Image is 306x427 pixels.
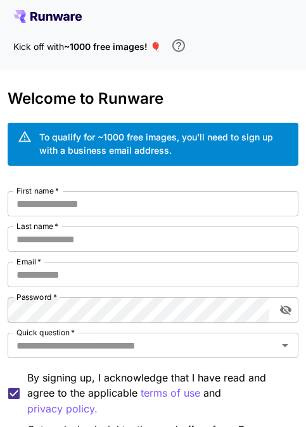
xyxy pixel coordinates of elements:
span: ~1000 free images! 🎈 [64,41,161,52]
label: Password [16,292,57,302]
button: By signing up, I acknowledge that I have read and agree to the applicable and privacy policy. [141,385,200,401]
label: Email [16,256,41,267]
button: toggle password visibility [274,299,297,321]
button: By signing up, I acknowledge that I have read and agree to the applicable terms of use and [27,401,98,417]
label: Last name [16,221,58,232]
button: Open [276,337,294,354]
label: Quick question [16,327,75,338]
div: To qualify for ~1000 free images, you’ll need to sign up with a business email address. [39,130,288,157]
label: First name [16,185,59,196]
p: terms of use [141,385,200,401]
span: Kick off with [13,41,64,52]
p: By signing up, I acknowledge that I have read and agree to the applicable and [27,370,288,417]
h3: Welcome to Runware [8,90,298,108]
button: In order to qualify for free credit, you need to sign up with a business email address and click ... [166,33,191,58]
p: privacy policy. [27,401,98,417]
